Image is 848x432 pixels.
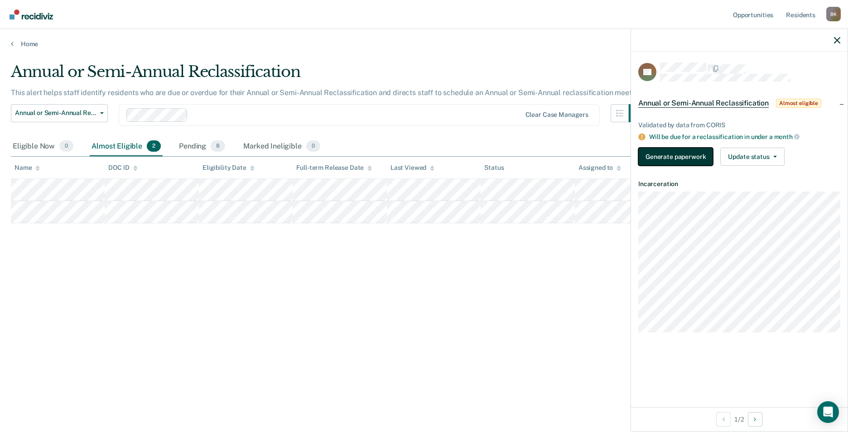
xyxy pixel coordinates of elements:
[817,401,839,423] div: Open Intercom Messenger
[748,412,762,427] button: Next Opportunity
[638,148,713,166] button: Generate paperwork
[11,62,647,88] div: Annual or Semi-Annual Reclassification
[826,7,841,21] div: B K
[776,99,821,108] span: Almost eligible
[638,121,840,129] div: Validated by data from CORIS
[177,137,227,157] div: Pending
[10,10,53,19] img: Recidiviz
[11,137,75,157] div: Eligible Now
[14,164,40,172] div: Name
[578,164,621,172] div: Assigned to
[296,164,372,172] div: Full-term Release Date
[525,111,588,119] div: Clear case managers
[631,89,848,118] div: Annual or Semi-Annual ReclassificationAlmost eligible
[15,109,96,117] span: Annual or Semi-Annual Reclassification
[306,140,320,152] span: 0
[90,137,163,157] div: Almost Eligible
[59,140,73,152] span: 0
[211,140,225,152] span: 8
[11,88,644,97] p: This alert helps staff identify residents who are due or overdue for their Annual or Semi-Annual ...
[390,164,434,172] div: Last Viewed
[241,137,322,157] div: Marked Ineligible
[638,99,769,108] span: Annual or Semi-Annual Reclassification
[826,7,841,21] button: Profile dropdown button
[484,164,504,172] div: Status
[108,164,137,172] div: DOC ID
[202,164,255,172] div: Eligibility Date
[716,412,731,427] button: Previous Opportunity
[11,40,837,48] a: Home
[638,180,840,188] dt: Incarceration
[720,148,784,166] button: Update status
[631,407,848,431] div: 1 / 2
[638,148,717,166] a: Navigate to form link
[147,140,161,152] span: 2
[649,133,840,141] div: Will be due for a reclassification in under a month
